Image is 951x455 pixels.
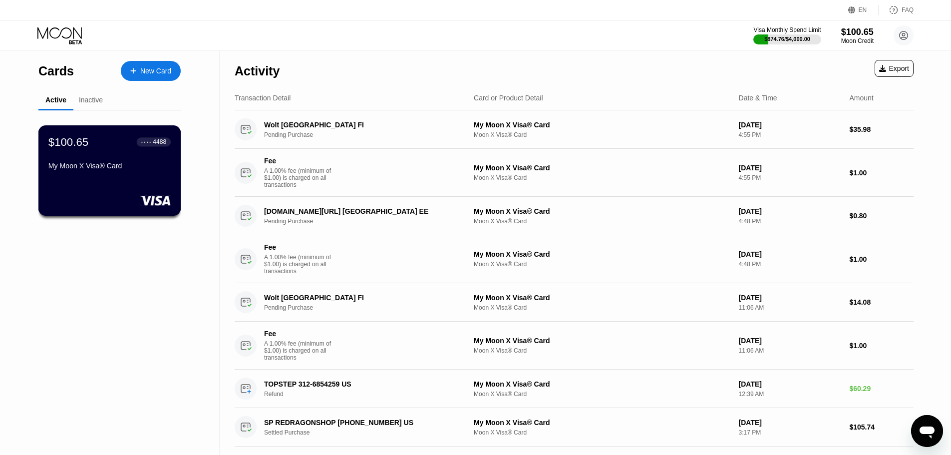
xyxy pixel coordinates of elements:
div: Pending Purchase [264,218,472,225]
div: FAQ [902,6,914,13]
div: Inactive [79,96,103,104]
div: $1.00 [849,255,914,263]
div: Export [879,64,909,72]
div: Wolt [GEOGRAPHIC_DATA] FIPending PurchaseMy Moon X Visa® CardMoon X Visa® Card[DATE]11:06 AM$14.08 [235,283,914,322]
div: Moon X Visa® Card [474,304,731,311]
div: $100.65 [841,27,874,37]
div: Moon X Visa® Card [474,391,731,398]
div: [DOMAIN_NAME][URL] [GEOGRAPHIC_DATA] EEPending PurchaseMy Moon X Visa® CardMoon X Visa® Card[DATE... [235,197,914,235]
div: [DATE] [739,164,842,172]
div: $0.80 [849,212,914,220]
div: 4488 [153,138,166,145]
div: [DATE] [739,121,842,129]
div: New Card [140,67,171,75]
div: Moon X Visa® Card [474,174,731,181]
div: $35.98 [849,125,914,133]
div: $105.74 [849,423,914,431]
div: $100.65 [48,135,88,148]
div: New Card [121,61,181,81]
div: [DATE] [739,250,842,258]
div: Wolt [GEOGRAPHIC_DATA] FIPending PurchaseMy Moon X Visa® CardMoon X Visa® Card[DATE]4:55 PM$35.98 [235,110,914,149]
div: TOPSTEP 312-6854259 US [264,380,458,388]
div: [DATE] [739,380,842,388]
div: Active [45,96,66,104]
div: Amount [849,94,873,102]
div: A 1.00% fee (minimum of $1.00) is charged on all transactions [264,254,339,275]
div: TOPSTEP 312-6854259 USRefundMy Moon X Visa® CardMoon X Visa® Card[DATE]12:39 AM$60.29 [235,370,914,408]
div: Date & Time [739,94,777,102]
div: Moon Credit [841,37,874,44]
div: Transaction Detail [235,94,291,102]
div: A 1.00% fee (minimum of $1.00) is charged on all transactions [264,340,339,361]
div: 11:06 AM [739,304,842,311]
div: $1.00 [849,342,914,350]
div: 4:48 PM [739,218,842,225]
div: $100.65● ● ● ●4488My Moon X Visa® Card [39,126,180,215]
div: Visa Monthly Spend Limit [753,26,821,33]
div: My Moon X Visa® Card [474,250,731,258]
div: Pending Purchase [264,304,472,311]
div: My Moon X Visa® Card [474,164,731,172]
div: My Moon X Visa® Card [48,162,171,170]
div: Pending Purchase [264,131,472,138]
div: Fee [264,157,334,165]
div: SP REDRAGONSHOP [PHONE_NUMBER] US [264,419,458,427]
div: $874.76 / $4,000.00 [764,36,810,42]
div: Settled Purchase [264,429,472,436]
div: Export [875,60,914,77]
div: My Moon X Visa® Card [474,419,731,427]
div: Moon X Visa® Card [474,131,731,138]
div: FeeA 1.00% fee (minimum of $1.00) is charged on all transactionsMy Moon X Visa® CardMoon X Visa® ... [235,149,914,197]
div: 11:06 AM [739,347,842,354]
div: 3:17 PM [739,429,842,436]
div: EN [859,6,867,13]
div: A 1.00% fee (minimum of $1.00) is charged on all transactions [264,167,339,188]
div: [DATE] [739,337,842,345]
div: ● ● ● ● [141,140,151,143]
div: [DATE] [739,419,842,427]
div: [DOMAIN_NAME][URL] [GEOGRAPHIC_DATA] EE [264,207,458,215]
div: 4:48 PM [739,261,842,268]
div: $1.00 [849,169,914,177]
div: Fee [264,243,334,251]
div: My Moon X Visa® Card [474,380,731,388]
div: Visa Monthly Spend Limit$874.76/$4,000.00 [753,26,821,44]
div: $14.08 [849,298,914,306]
div: Card or Product Detail [474,94,543,102]
div: [DATE] [739,207,842,215]
div: SP REDRAGONSHOP [PHONE_NUMBER] USSettled PurchaseMy Moon X Visa® CardMoon X Visa® Card[DATE]3:17 ... [235,408,914,447]
div: 4:55 PM [739,131,842,138]
div: My Moon X Visa® Card [474,294,731,302]
div: FeeA 1.00% fee (minimum of $1.00) is charged on all transactionsMy Moon X Visa® CardMoon X Visa® ... [235,235,914,283]
div: EN [848,5,879,15]
div: Moon X Visa® Card [474,218,731,225]
div: Moon X Visa® Card [474,347,731,354]
div: Wolt [GEOGRAPHIC_DATA] FI [264,294,458,302]
div: $60.29 [849,385,914,393]
div: $100.65Moon Credit [841,27,874,44]
div: My Moon X Visa® Card [474,207,731,215]
div: Fee [264,330,334,338]
div: Wolt [GEOGRAPHIC_DATA] FI [264,121,458,129]
div: FeeA 1.00% fee (minimum of $1.00) is charged on all transactionsMy Moon X Visa® CardMoon X Visa® ... [235,322,914,370]
div: Refund [264,391,472,398]
div: Cards [38,64,74,78]
div: My Moon X Visa® Card [474,337,731,345]
div: 4:55 PM [739,174,842,181]
div: [DATE] [739,294,842,302]
div: 12:39 AM [739,391,842,398]
iframe: Poga, lai palaistu ziņojumapmaiņas logu [911,415,943,447]
div: Moon X Visa® Card [474,429,731,436]
div: Activity [235,64,280,78]
div: FAQ [879,5,914,15]
div: Moon X Visa® Card [474,261,731,268]
div: My Moon X Visa® Card [474,121,731,129]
